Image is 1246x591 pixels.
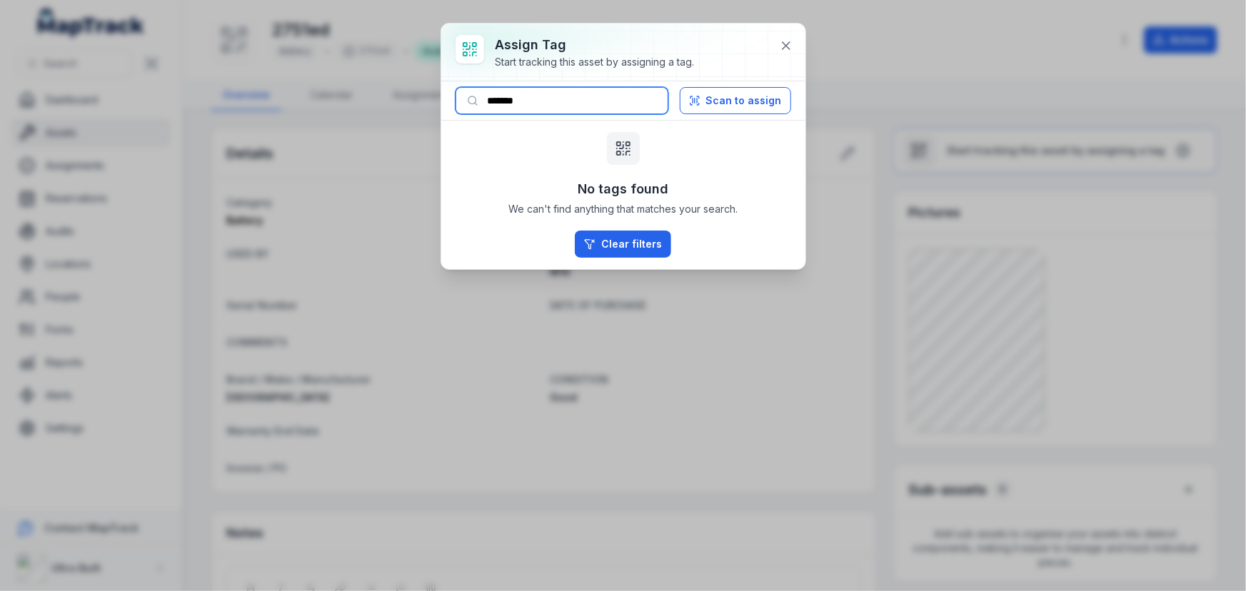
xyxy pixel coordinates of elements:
h3: Assign tag [496,35,695,55]
h3: No tags found [578,179,668,199]
div: Start tracking this asset by assigning a tag. [496,55,695,69]
button: Clear filters [575,231,671,258]
button: Scan to assign [680,87,791,114]
span: We can't find anything that matches your search. [508,202,738,216]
